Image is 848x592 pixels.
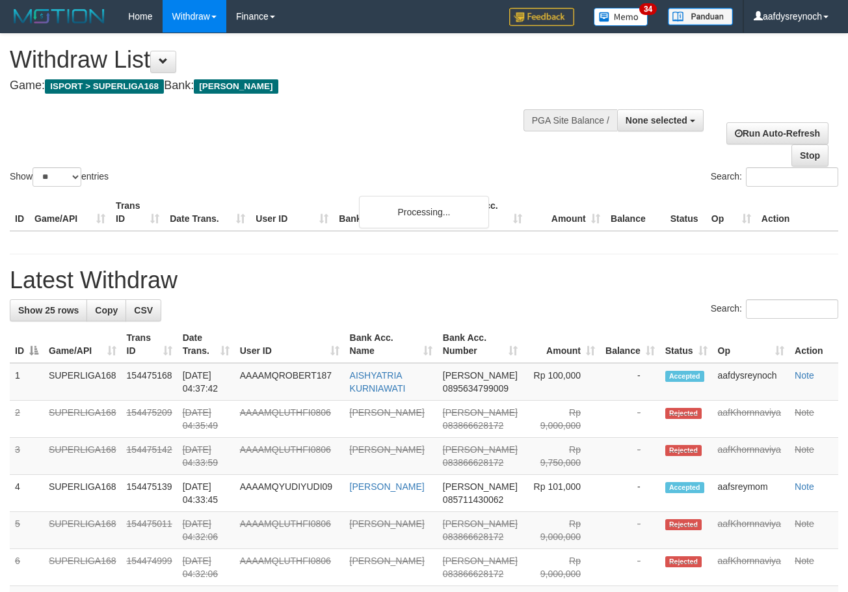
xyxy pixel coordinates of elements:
span: Copy 083866628172 to clipboard [443,531,503,542]
a: Note [795,556,814,566]
h4: Game: Bank: [10,79,552,92]
select: Showentries [33,167,81,187]
th: Date Trans.: activate to sort column ascending [178,326,235,363]
span: [PERSON_NAME] [443,444,518,455]
span: [PERSON_NAME] [443,407,518,418]
td: AAAAMQLUTHFI0806 [235,438,345,475]
span: [PERSON_NAME] [443,370,518,381]
th: Amount [527,194,605,231]
span: CSV [134,305,153,316]
a: CSV [126,299,161,321]
td: [DATE] 04:37:42 [178,363,235,401]
a: Note [795,444,814,455]
th: Game/API: activate to sort column ascending [44,326,122,363]
span: Copy 085711430062 to clipboard [443,494,503,505]
td: SUPERLIGA168 [44,438,122,475]
input: Search: [746,167,838,187]
td: [DATE] 04:33:45 [178,475,235,512]
a: Show 25 rows [10,299,87,321]
td: [DATE] 04:35:49 [178,401,235,438]
a: Stop [791,144,828,167]
a: Copy [86,299,126,321]
label: Show entries [10,167,109,187]
a: Note [795,518,814,529]
td: aafdysreynoch [713,363,790,401]
a: [PERSON_NAME] [350,444,425,455]
a: [PERSON_NAME] [350,407,425,418]
th: Action [789,326,838,363]
td: SUPERLIGA168 [44,475,122,512]
td: 154474999 [122,549,178,586]
th: Date Trans. [165,194,250,231]
a: [PERSON_NAME] [350,481,425,492]
span: ISPORT > SUPERLIGA168 [45,79,164,94]
button: None selected [617,109,704,131]
span: Accepted [665,371,704,382]
span: Rejected [665,445,702,456]
span: [PERSON_NAME] [443,556,518,566]
img: Button%20Memo.svg [594,8,648,26]
td: 1 [10,363,44,401]
td: 2 [10,401,44,438]
img: Feedback.jpg [509,8,574,26]
a: Run Auto-Refresh [726,122,828,144]
th: Status [665,194,706,231]
span: Copy 0895634799009 to clipboard [443,383,509,394]
th: Bank Acc. Name: activate to sort column ascending [345,326,438,363]
td: 154475142 [122,438,178,475]
th: Bank Acc. Number [449,194,527,231]
td: AAAAMQLUTHFI0806 [235,512,345,549]
span: Copy 083866628172 to clipboard [443,420,503,431]
span: None selected [626,115,687,126]
th: Bank Acc. Name [334,194,449,231]
td: 5 [10,512,44,549]
a: Note [795,481,814,492]
td: - [600,363,660,401]
th: ID: activate to sort column descending [10,326,44,363]
th: Trans ID: activate to sort column ascending [122,326,178,363]
td: AAAAMQLUTHFI0806 [235,549,345,586]
a: AISHYATRIA KURNIAWATI [350,370,406,394]
td: [DATE] 04:32:06 [178,549,235,586]
td: AAAAMQYUDIYUDI09 [235,475,345,512]
td: SUPERLIGA168 [44,401,122,438]
td: AAAAMQROBERT187 [235,363,345,401]
td: - [600,401,660,438]
td: 6 [10,549,44,586]
td: Rp 9,000,000 [523,401,600,438]
td: aafKhornnaviya [713,512,790,549]
td: 154475011 [122,512,178,549]
span: [PERSON_NAME] [443,518,518,529]
td: aafsreymom [713,475,790,512]
img: panduan.png [668,8,733,25]
td: - [600,549,660,586]
h1: Withdraw List [10,47,552,73]
th: User ID: activate to sort column ascending [235,326,345,363]
span: Rejected [665,408,702,419]
a: [PERSON_NAME] [350,556,425,566]
td: aafKhornnaviya [713,438,790,475]
td: [DATE] 04:33:59 [178,438,235,475]
td: SUPERLIGA168 [44,512,122,549]
td: Rp 9,000,000 [523,512,600,549]
th: Action [756,194,838,231]
td: SUPERLIGA168 [44,363,122,401]
td: aafKhornnaviya [713,401,790,438]
th: Trans ID [111,194,165,231]
a: Note [795,370,814,381]
th: Amount: activate to sort column ascending [523,326,600,363]
h1: Latest Withdraw [10,267,838,293]
div: Processing... [359,196,489,228]
th: Status: activate to sort column ascending [660,326,713,363]
td: Rp 100,000 [523,363,600,401]
img: MOTION_logo.png [10,7,109,26]
th: Bank Acc. Number: activate to sort column ascending [438,326,523,363]
input: Search: [746,299,838,319]
span: 34 [639,3,657,15]
span: Copy [95,305,118,316]
th: Game/API [29,194,111,231]
span: Accepted [665,482,704,493]
td: - [600,512,660,549]
th: User ID [250,194,334,231]
td: SUPERLIGA168 [44,549,122,586]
